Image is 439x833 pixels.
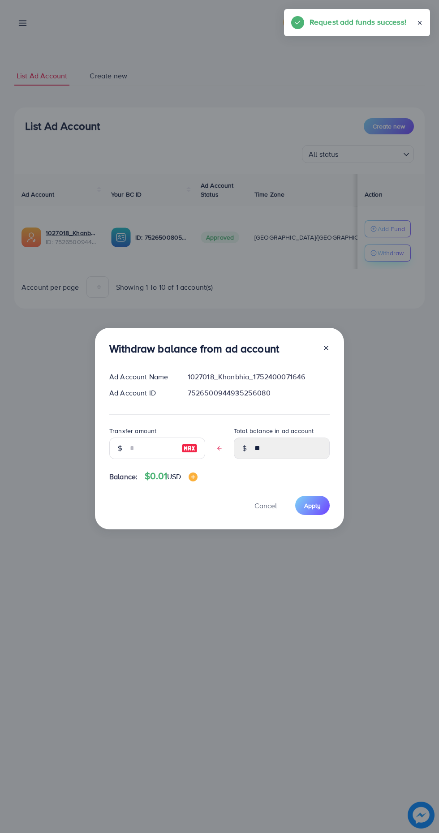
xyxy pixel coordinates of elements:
[243,496,288,515] button: Cancel
[304,501,321,510] span: Apply
[310,16,406,28] h5: Request add funds success!
[181,372,337,382] div: 1027018_Khanbhia_1752400071646
[167,472,181,481] span: USD
[102,388,181,398] div: Ad Account ID
[234,426,314,435] label: Total balance in ad account
[295,496,330,515] button: Apply
[189,472,198,481] img: image
[145,471,197,482] h4: $0.01
[181,388,337,398] div: 7526500944935256080
[181,443,198,454] img: image
[254,501,277,511] span: Cancel
[109,426,156,435] label: Transfer amount
[109,472,138,482] span: Balance:
[102,372,181,382] div: Ad Account Name
[109,342,279,355] h3: Withdraw balance from ad account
